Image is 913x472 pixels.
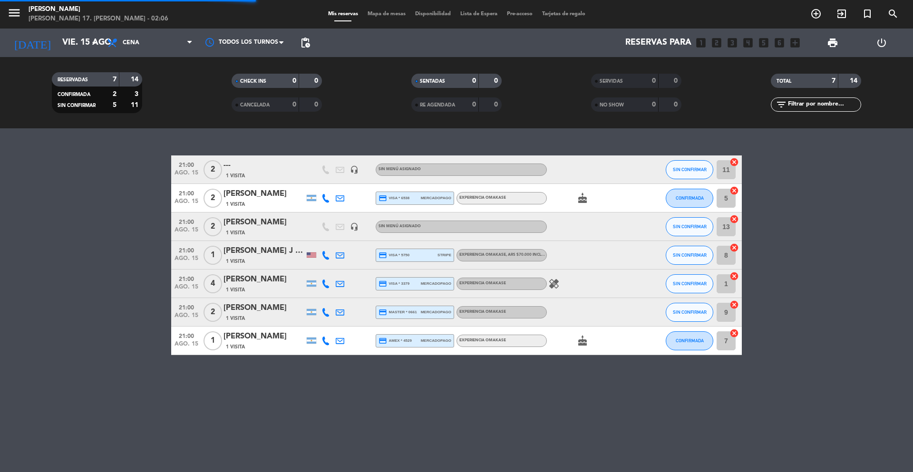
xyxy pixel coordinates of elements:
span: EXPERIENCIA OMAKASE [459,281,506,285]
button: SIN CONFIRMAR [666,160,713,179]
button: menu [7,6,21,23]
i: arrow_drop_down [88,37,100,48]
span: ago. 15 [175,198,198,209]
span: SIN CONFIRMAR [673,281,707,286]
span: Disponibilidad [410,11,456,17]
i: cancel [729,328,739,338]
strong: 0 [674,77,680,84]
i: turned_in_not [862,8,873,19]
strong: 0 [494,77,500,84]
span: RESERVADAS [58,77,88,82]
span: 21:00 [175,216,198,227]
div: [PERSON_NAME] [223,330,304,343]
span: Tarjetas de regalo [537,11,590,17]
i: healing [548,278,560,289]
span: 21:00 [175,273,198,284]
div: [PERSON_NAME] J Kuh [223,245,304,257]
i: credit_card [379,308,387,317]
strong: 0 [674,101,680,108]
input: Filtrar por nombre... [787,99,861,110]
span: 1 Visita [226,229,245,237]
span: 1 Visita [226,343,245,351]
span: Mapa de mesas [363,11,410,17]
span: NO SHOW [600,103,624,107]
div: [PERSON_NAME] [223,302,304,314]
span: ago. 15 [175,170,198,181]
span: visa * 3379 [379,279,409,288]
span: EXPERIENCIA OMAKASE [459,338,506,342]
div: [PERSON_NAME] [223,273,304,286]
span: ago. 15 [175,312,198,323]
span: Reservas para [625,38,691,48]
span: 4 [204,274,222,293]
button: SIN CONFIRMAR [666,274,713,293]
i: cake [577,193,588,204]
i: looks_one [695,37,707,49]
i: power_settings_new [876,37,887,48]
span: SIN CONFIRMAR [673,224,707,229]
span: 1 Visita [226,258,245,265]
span: 2 [204,160,222,179]
span: 1 Visita [226,315,245,322]
div: [PERSON_NAME] [223,188,304,200]
i: cancel [729,157,739,167]
strong: 14 [131,76,140,83]
span: RE AGENDADA [420,103,455,107]
span: 21:00 [175,244,198,255]
i: looks_two [710,37,723,49]
span: Sin menú asignado [379,167,421,171]
span: ago. 15 [175,341,198,352]
span: mercadopago [421,280,451,287]
i: credit_card [379,194,387,202]
i: [DATE] [7,32,58,53]
strong: 0 [292,101,296,108]
i: cancel [729,186,739,195]
i: credit_card [379,279,387,288]
span: 1 Visita [226,201,245,208]
span: CANCELADA [240,103,270,107]
div: LOG OUT [857,29,906,57]
span: SERVIDAS [600,79,623,84]
span: visa * 5750 [379,251,409,260]
strong: 0 [652,101,656,108]
strong: 0 [472,101,476,108]
span: 21:00 [175,187,198,198]
span: SENTADAS [420,79,445,84]
i: menu [7,6,21,20]
span: mercadopago [421,195,451,201]
strong: 2 [113,91,117,97]
span: CONFIRMADA [676,338,704,343]
button: CONFIRMADA [666,189,713,208]
button: CONFIRMADA [666,331,713,350]
div: [PERSON_NAME] [29,5,168,14]
span: Lista de Espera [456,11,502,17]
span: stripe [437,252,451,258]
i: cake [577,335,588,347]
div: [PERSON_NAME] 17. [PERSON_NAME] - 02:06 [29,14,168,24]
i: cancel [729,300,739,309]
i: add_box [789,37,801,49]
i: headset_mic [350,222,359,231]
span: 1 [204,246,222,265]
i: cancel [729,243,739,252]
span: Mis reservas [323,11,363,17]
i: cancel [729,214,739,224]
span: 1 [204,331,222,350]
span: Cena [123,39,139,46]
span: 2 [204,217,222,236]
strong: 0 [652,77,656,84]
button: SIN CONFIRMAR [666,217,713,236]
span: , ars $70.000 Incluye servicio de aguas o gaseosas [506,253,615,257]
i: cancel [729,271,739,281]
span: 2 [204,303,222,322]
span: ago. 15 [175,227,198,238]
strong: 0 [472,77,476,84]
i: filter_list [776,99,787,110]
strong: 7 [113,76,117,83]
i: headset_mic [350,165,359,174]
span: 1 Visita [226,172,245,180]
span: 1 Visita [226,286,245,294]
span: pending_actions [300,37,311,48]
span: amex * 4529 [379,337,412,345]
div: [PERSON_NAME] [223,216,304,229]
